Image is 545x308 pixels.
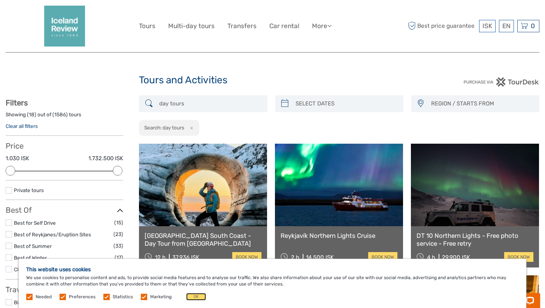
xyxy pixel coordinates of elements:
[499,20,514,32] div: EN
[6,98,28,107] strong: Filters
[14,231,91,237] a: Best of Reykjanes/Eruption Sites
[463,77,539,87] img: PurchaseViaTourDesk.png
[139,21,155,32] a: Tours
[6,285,123,294] h3: Travel Method
[6,206,123,215] h3: Best Of
[145,232,261,247] a: [GEOGRAPHIC_DATA] South Coast - Day Tour from [GEOGRAPHIC_DATA]
[406,20,477,32] span: Best price guarantee
[139,74,406,86] h1: Tours and Activities
[10,13,85,19] p: Chat now
[172,254,199,261] div: 37.936 ISK
[6,111,123,123] div: Showing ( ) out of ( ) tours
[14,243,52,249] a: Best of Summer
[36,294,52,300] label: Needed
[168,21,215,32] a: Multi-day tours
[26,266,519,273] h5: This website uses cookies
[281,232,397,239] a: Reykjavík Northern Lights Cruise
[29,111,34,118] label: 18
[14,266,44,272] a: Classic Tours
[312,21,331,32] a: More
[113,294,133,300] label: Statistics
[232,252,261,262] a: book now
[44,6,85,47] img: 2352-2242c590-57d0-4cbf-9375-f685811e12ac_logo_big.png
[19,259,526,308] div: We use cookies to personalise content and ads, to provide social media features and to analyse ou...
[417,232,533,247] a: DT 10 Northern Lights - Free photo service - Free retry
[88,155,123,162] label: 1.732.500 ISK
[291,254,299,261] span: 2 h
[150,294,172,300] label: Marketing
[115,253,123,262] span: (17)
[113,230,123,239] span: (23)
[269,21,299,32] a: Car rental
[427,254,435,261] span: 4 h
[428,98,536,110] button: REGION / STARTS FROM
[186,293,206,300] button: OK
[14,220,56,226] a: Best for Self Drive
[113,242,123,250] span: (33)
[530,22,536,30] span: 0
[144,125,184,131] h2: Search: day tours
[482,22,492,30] span: ISK
[14,187,44,193] a: Private tours
[155,254,166,261] span: 12 h
[6,155,29,162] label: 1.030 ISK
[6,141,123,150] h3: Price
[6,123,38,129] a: Clear all filters
[86,12,95,21] button: Open LiveChat chat widget
[54,111,66,118] label: 1586
[504,252,533,262] a: book now
[14,255,47,261] a: Best of Winter
[227,21,257,32] a: Transfers
[14,299,30,305] a: Bicycle
[306,254,334,261] div: 14.500 ISK
[368,252,397,262] a: book now
[293,97,400,110] input: SELECT DATES
[185,124,196,132] button: x
[442,254,470,261] div: 29.900 ISK
[69,294,96,300] label: Preferences
[156,97,263,110] input: SEARCH
[114,218,123,227] span: (15)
